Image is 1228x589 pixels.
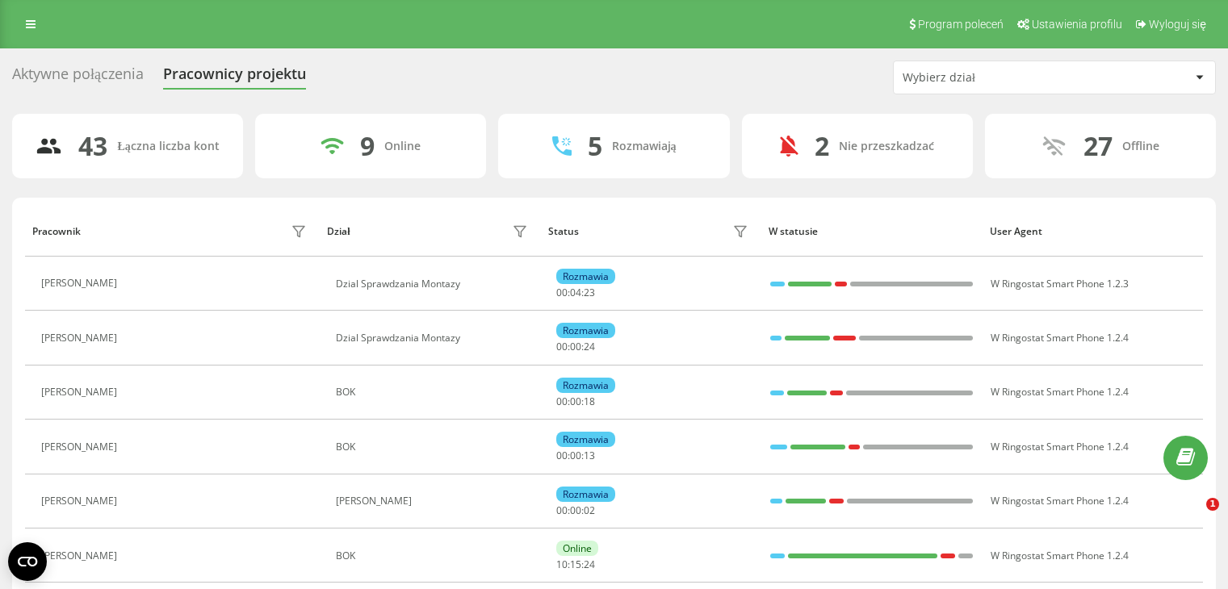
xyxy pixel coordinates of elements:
div: Pracownik [32,226,81,237]
span: W Ringostat Smart Phone 1.2.3 [991,277,1129,290]
span: 10 [556,558,568,571]
span: 00 [570,340,581,353]
div: Wybierz dział [903,71,1096,85]
span: W Ringostat Smart Phone 1.2.4 [991,385,1129,399]
span: 15 [570,558,581,571]
div: [PERSON_NAME] [41,386,121,398]
div: : : [556,450,595,462]
div: [PERSON_NAME] [41,441,121,453]
button: Open CMP widget [8,542,47,581]
span: 18 [584,395,595,408]
div: 5 [588,131,602,161]
span: 00 [556,340,568,353]
div: Offline [1122,140,1159,153]
div: Dzial Sprawdzania Montazy [336,278,532,290]
div: BOK [336,550,532,562]
span: 02 [584,503,595,517]
span: 00 [570,449,581,462]
span: W Ringostat Smart Phone 1.2.4 [991,440,1129,453]
div: User Agent [990,226,1196,237]
span: 04 [570,286,581,299]
div: [PERSON_NAME] [336,495,532,507]
div: Rozmawiają [612,140,677,153]
span: 00 [556,395,568,408]
div: Pracownicy projektu [163,65,306,90]
span: 13 [584,449,595,462]
div: Online [556,541,598,556]
div: Aktywne połączenia [12,65,144,90]
div: BOK [336,441,532,453]
div: : : [556,559,595,570]
div: Status [548,226,579,237]
span: Ustawienia profilu [1032,18,1122,31]
span: 00 [556,503,568,517]
div: Rozmawia [556,269,615,284]
div: [PERSON_NAME] [41,278,121,289]
div: : : [556,341,595,353]
div: 27 [1083,131,1113,161]
div: Dzial Sprawdzania Montazy [336,332,532,344]
span: 00 [570,503,581,517]
span: W Ringostat Smart Phone 1.2.4 [991,549,1129,562]
span: 00 [570,395,581,408]
span: W Ringostat Smart Phone 1.2.4 [991,331,1129,345]
div: Rozmawia [556,432,615,447]
span: 23 [584,286,595,299]
div: 2 [815,131,829,161]
iframe: Intercom live chat [1173,498,1212,537]
div: Online [384,140,421,153]
span: 00 [556,286,568,299]
div: : : [556,505,595,516]
div: [PERSON_NAME] [41,550,121,562]
div: : : [556,396,595,407]
div: Dział [327,226,350,237]
div: [PERSON_NAME] [41,332,121,344]
div: Rozmawia [556,487,615,502]
div: Rozmawia [556,323,615,338]
div: 43 [78,131,107,161]
span: 24 [584,558,595,571]
div: W statusie [769,226,974,237]
span: 1 [1206,498,1219,511]
div: 9 [360,131,375,161]
div: : : [556,287,595,299]
div: Łączna liczba kont [117,140,219,153]
span: W Ringostat Smart Phone 1.2.4 [991,494,1129,508]
div: Rozmawia [556,378,615,393]
span: Wyloguj się [1149,18,1206,31]
span: 24 [584,340,595,353]
span: Program poleceń [918,18,1004,31]
div: BOK [336,386,532,398]
div: Nie przeszkadzać [839,140,934,153]
div: [PERSON_NAME] [41,495,121,507]
span: 00 [556,449,568,462]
